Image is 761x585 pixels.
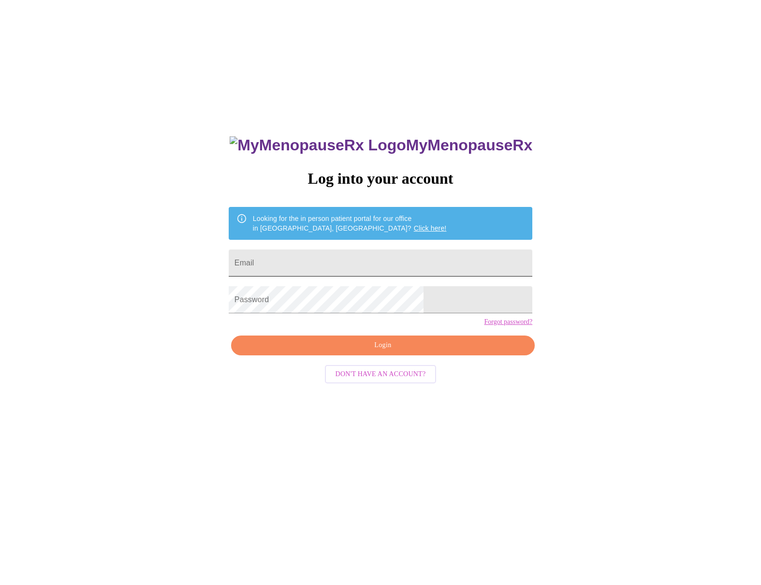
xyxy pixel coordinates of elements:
[242,339,524,351] span: Login
[229,170,532,188] h3: Log into your account
[230,136,406,154] img: MyMenopauseRx Logo
[230,136,532,154] h3: MyMenopauseRx
[322,369,439,377] a: Don't have an account?
[325,365,437,384] button: Don't have an account?
[336,368,426,380] span: Don't have an account?
[484,318,532,326] a: Forgot password?
[253,210,447,237] div: Looking for the in person patient portal for our office in [GEOGRAPHIC_DATA], [GEOGRAPHIC_DATA]?
[414,224,447,232] a: Click here!
[231,336,535,355] button: Login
